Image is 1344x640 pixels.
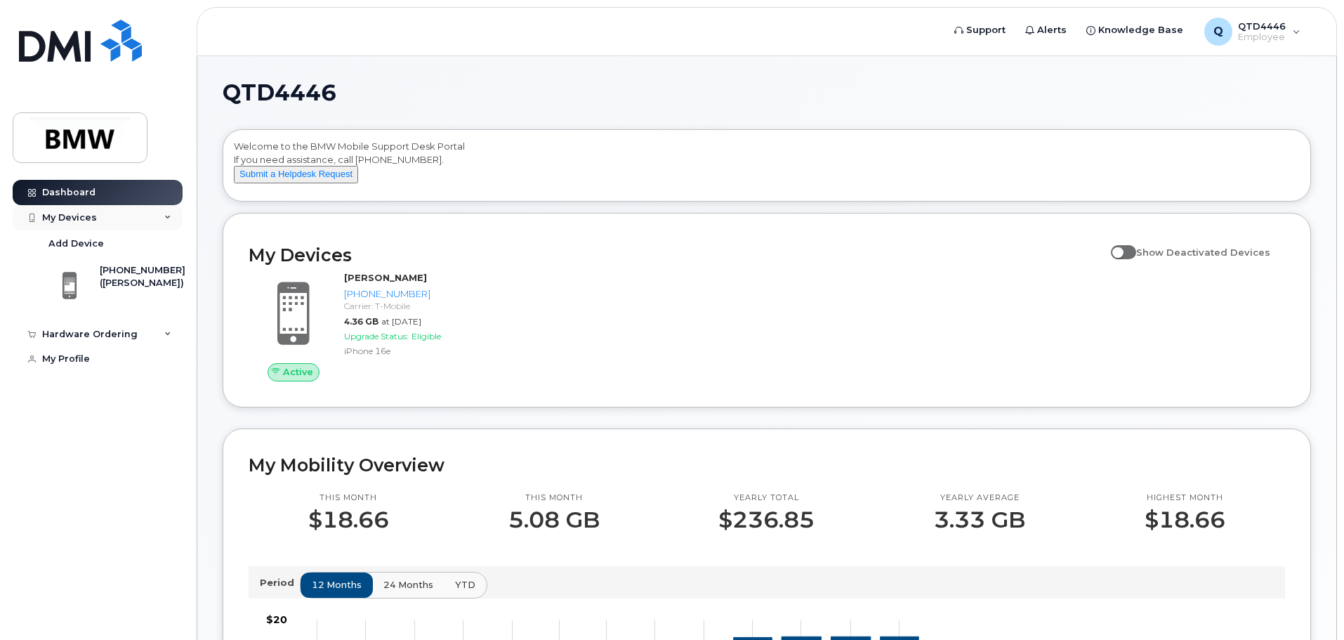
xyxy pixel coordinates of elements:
p: 5.08 GB [508,507,600,533]
span: Eligible [411,331,441,341]
input: Show Deactivated Devices [1111,239,1122,250]
p: 3.33 GB [934,507,1025,533]
span: Active [283,365,313,379]
div: [PHONE_NUMBER] [344,287,489,301]
span: 24 months [383,578,433,592]
p: $18.66 [1145,507,1225,533]
div: iPhone 16e [344,345,489,357]
a: Active[PERSON_NAME][PHONE_NUMBER]Carrier: T-Mobile4.36 GBat [DATE]Upgrade Status:EligibleiPhone 16e [249,271,495,381]
p: Period [260,576,300,589]
span: Upgrade Status: [344,331,409,341]
span: QTD4446 [223,82,336,103]
p: Yearly total [718,492,815,504]
iframe: Messenger Launcher [1283,579,1333,629]
p: This month [508,492,600,504]
span: at [DATE] [381,316,421,327]
strong: [PERSON_NAME] [344,272,427,283]
p: This month [308,492,389,504]
p: Yearly average [934,492,1025,504]
a: Submit a Helpdesk Request [234,168,358,179]
h2: My Mobility Overview [249,455,1285,476]
span: 4.36 GB [344,316,378,327]
div: Welcome to the BMW Mobile Support Desk Portal If you need assistance, call [PHONE_NUMBER]. [234,140,1300,196]
span: Show Deactivated Devices [1136,247,1270,258]
span: YTD [455,578,475,592]
tspan: $20 [266,613,287,626]
p: $236.85 [718,507,815,533]
p: $18.66 [308,507,389,533]
div: Carrier: T-Mobile [344,300,489,312]
p: Highest month [1145,492,1225,504]
h2: My Devices [249,244,1104,266]
button: Submit a Helpdesk Request [234,166,358,183]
